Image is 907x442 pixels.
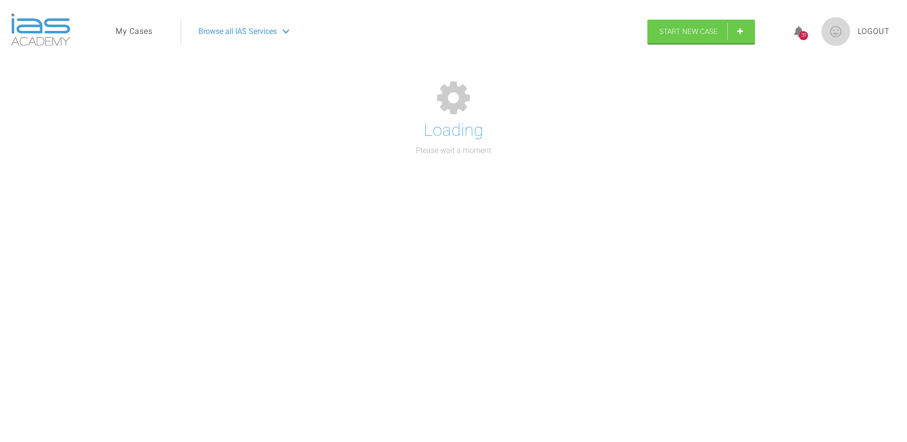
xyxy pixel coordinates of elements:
[821,17,850,46] img: profile.png
[858,25,890,38] a: Logout
[11,13,70,46] img: logo-light.3e3ef733.png
[198,25,277,38] span: Browse all IAS Services
[659,27,718,36] span: Start New Case
[647,20,755,44] a: Start New Case
[416,144,491,157] p: Please wait a moment
[116,25,153,38] a: My Cases
[424,117,483,144] h1: Loading
[799,31,808,40] div: 39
